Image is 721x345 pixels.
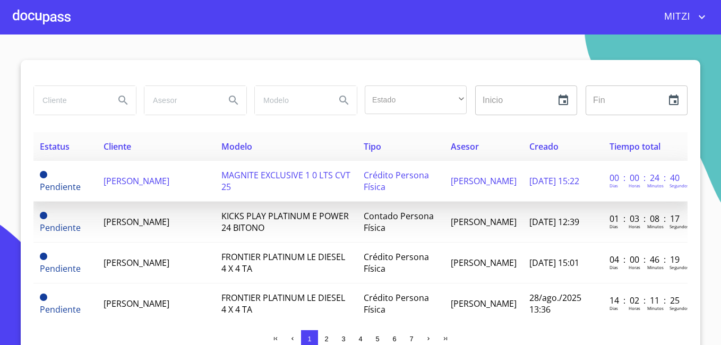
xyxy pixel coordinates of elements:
[647,264,664,270] p: Minutos
[104,216,169,228] span: [PERSON_NAME]
[221,210,349,234] span: KICKS PLAY PLATINUM E POWER 24 BITONO
[364,141,381,152] span: Tipo
[529,216,579,228] span: [DATE] 12:39
[656,8,696,25] span: MITZI
[629,223,640,229] p: Horas
[364,292,429,315] span: Crédito Persona Física
[669,264,689,270] p: Segundos
[104,298,169,309] span: [PERSON_NAME]
[40,304,81,315] span: Pendiente
[40,181,81,193] span: Pendiente
[409,335,413,343] span: 7
[451,141,479,152] span: Asesor
[40,253,47,260] span: Pendiente
[610,141,660,152] span: Tiempo total
[669,183,689,188] p: Segundos
[451,216,517,228] span: [PERSON_NAME]
[610,305,618,311] p: Dias
[221,251,345,274] span: FRONTIER PLATINUM LE DIESEL 4 X 4 TA
[629,264,640,270] p: Horas
[365,85,467,114] div: ​
[255,86,327,115] input: search
[341,335,345,343] span: 3
[610,172,681,184] p: 00 : 00 : 24 : 40
[529,175,579,187] span: [DATE] 15:22
[451,175,517,187] span: [PERSON_NAME]
[40,222,81,234] span: Pendiente
[364,251,429,274] span: Crédito Persona Física
[610,254,681,265] p: 04 : 00 : 46 : 19
[221,88,246,113] button: Search
[221,141,252,152] span: Modelo
[529,141,559,152] span: Creado
[104,141,131,152] span: Cliente
[110,88,136,113] button: Search
[40,141,70,152] span: Estatus
[669,223,689,229] p: Segundos
[364,210,434,234] span: Contado Persona Física
[375,335,379,343] span: 5
[647,305,664,311] p: Minutos
[324,335,328,343] span: 2
[451,257,517,269] span: [PERSON_NAME]
[647,183,664,188] p: Minutos
[40,263,81,274] span: Pendiente
[656,8,708,25] button: account of current user
[392,335,396,343] span: 6
[451,298,517,309] span: [PERSON_NAME]
[629,305,640,311] p: Horas
[610,264,618,270] p: Dias
[307,335,311,343] span: 1
[104,257,169,269] span: [PERSON_NAME]
[669,305,689,311] p: Segundos
[144,86,217,115] input: search
[647,223,664,229] p: Minutos
[221,169,350,193] span: MAGNITE EXCLUSIVE 1 0 LTS CVT 25
[34,86,106,115] input: search
[529,292,581,315] span: 28/ago./2025 13:36
[331,88,357,113] button: Search
[40,212,47,219] span: Pendiente
[40,294,47,301] span: Pendiente
[358,335,362,343] span: 4
[104,175,169,187] span: [PERSON_NAME]
[610,183,618,188] p: Dias
[629,183,640,188] p: Horas
[221,292,345,315] span: FRONTIER PLATINUM LE DIESEL 4 X 4 TA
[610,213,681,225] p: 01 : 03 : 08 : 17
[529,257,579,269] span: [DATE] 15:01
[40,171,47,178] span: Pendiente
[610,223,618,229] p: Dias
[364,169,429,193] span: Crédito Persona Física
[610,295,681,306] p: 14 : 02 : 11 : 25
